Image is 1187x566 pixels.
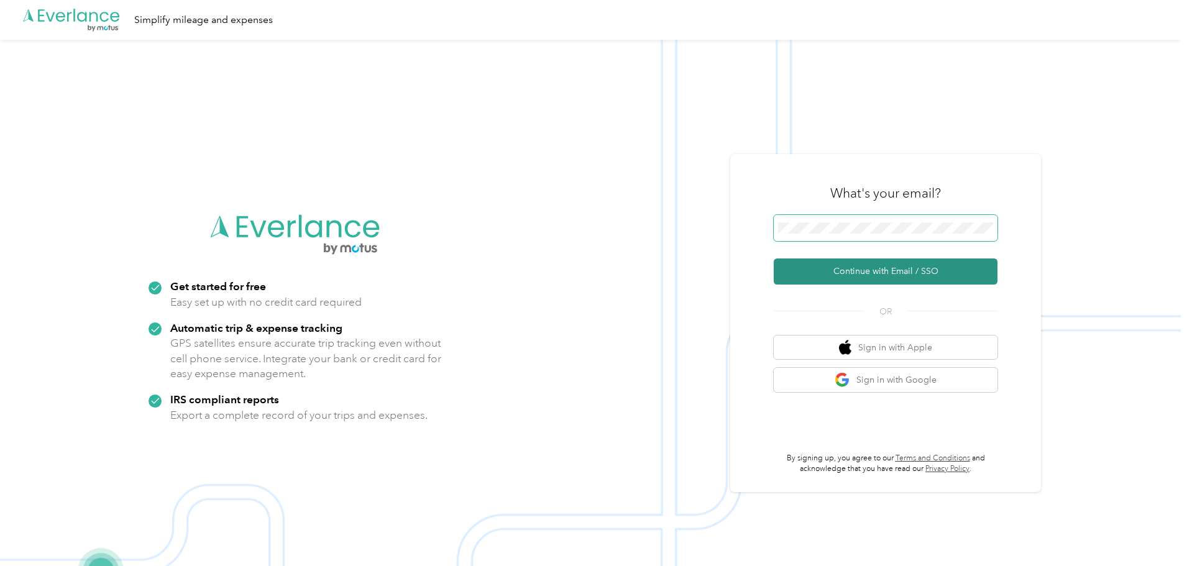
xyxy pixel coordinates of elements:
[170,393,279,406] strong: IRS compliant reports
[170,294,362,310] p: Easy set up with no credit card required
[774,335,997,360] button: apple logoSign in with Apple
[839,340,851,355] img: apple logo
[170,408,428,423] p: Export a complete record of your trips and expenses.
[170,335,442,381] p: GPS satellites ensure accurate trip tracking even without cell phone service. Integrate your bank...
[830,185,941,202] h3: What's your email?
[170,321,342,334] strong: Automatic trip & expense tracking
[925,464,969,473] a: Privacy Policy
[774,453,997,475] p: By signing up, you agree to our and acknowledge that you have read our .
[134,12,273,28] div: Simplify mileage and expenses
[170,280,266,293] strong: Get started for free
[835,372,850,388] img: google logo
[774,368,997,392] button: google logoSign in with Google
[896,454,970,463] a: Terms and Conditions
[864,305,907,318] span: OR
[774,258,997,285] button: Continue with Email / SSO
